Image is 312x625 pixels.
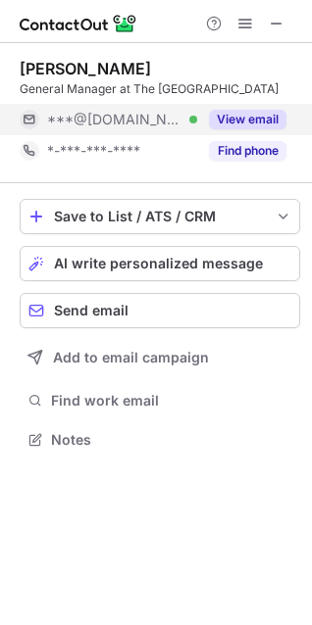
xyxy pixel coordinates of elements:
[51,431,292,449] span: Notes
[54,303,129,318] span: Send email
[47,111,182,128] span: ***@[DOMAIN_NAME]
[20,12,137,35] img: ContactOut v5.3.10
[54,209,266,224] div: Save to List / ATS / CRM
[20,80,300,98] div: General Manager at The [GEOGRAPHIC_DATA]
[20,426,300,454] button: Notes
[20,387,300,414] button: Find work email
[209,110,286,129] button: Reveal Button
[209,141,286,161] button: Reveal Button
[20,199,300,234] button: save-profile-one-click
[54,256,263,271] span: AI write personalized message
[20,59,151,78] div: [PERSON_NAME]
[20,246,300,281] button: AI write personalized message
[20,293,300,328] button: Send email
[51,392,292,409] span: Find work email
[53,350,209,365] span: Add to email campaign
[20,340,300,375] button: Add to email campaign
